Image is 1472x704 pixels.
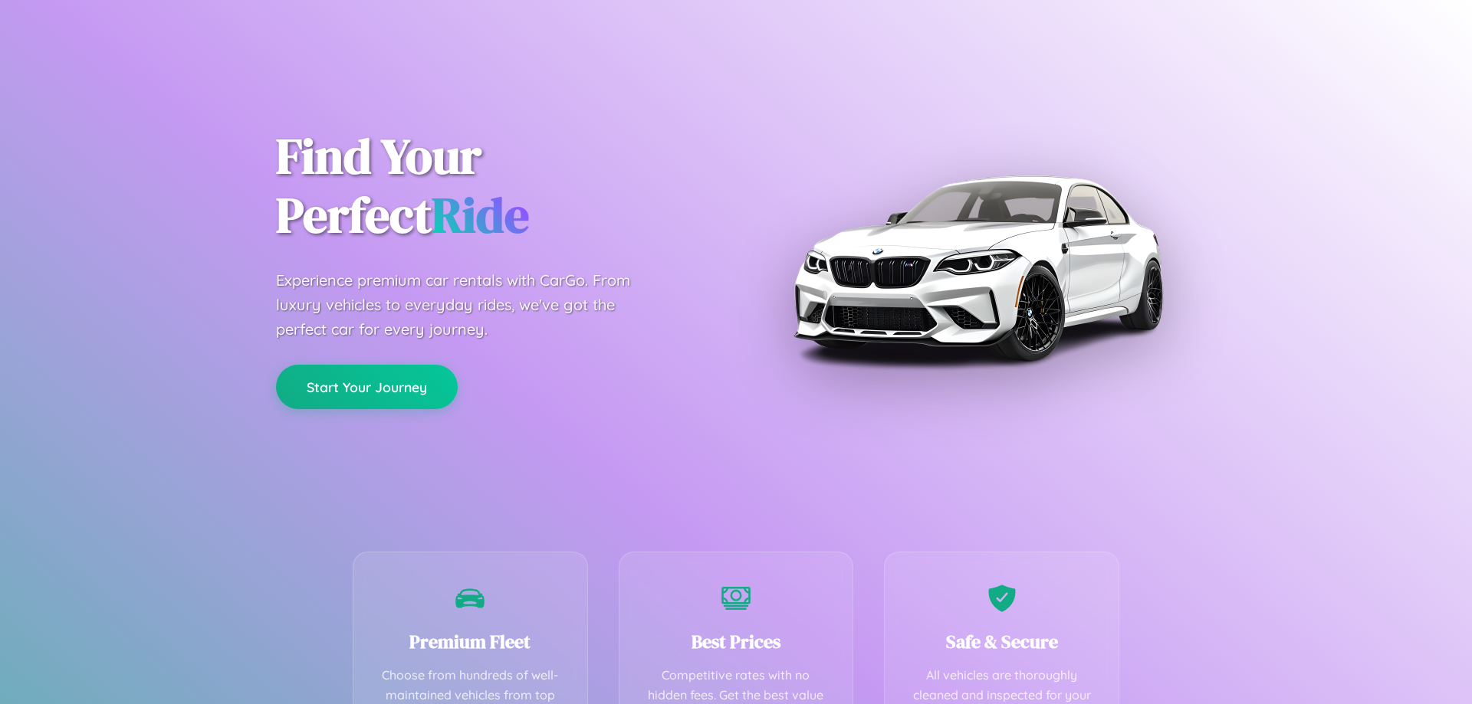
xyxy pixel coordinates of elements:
[276,127,713,245] h1: Find Your Perfect
[376,629,564,654] h3: Premium Fleet
[908,629,1096,654] h3: Safe & Secure
[276,268,659,342] p: Experience premium car rentals with CarGo. From luxury vehicles to everyday rides, we've got the ...
[786,77,1169,460] img: Premium BMW car rental vehicle
[642,629,830,654] h3: Best Prices
[276,365,458,409] button: Start Your Journey
[432,182,529,248] span: Ride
